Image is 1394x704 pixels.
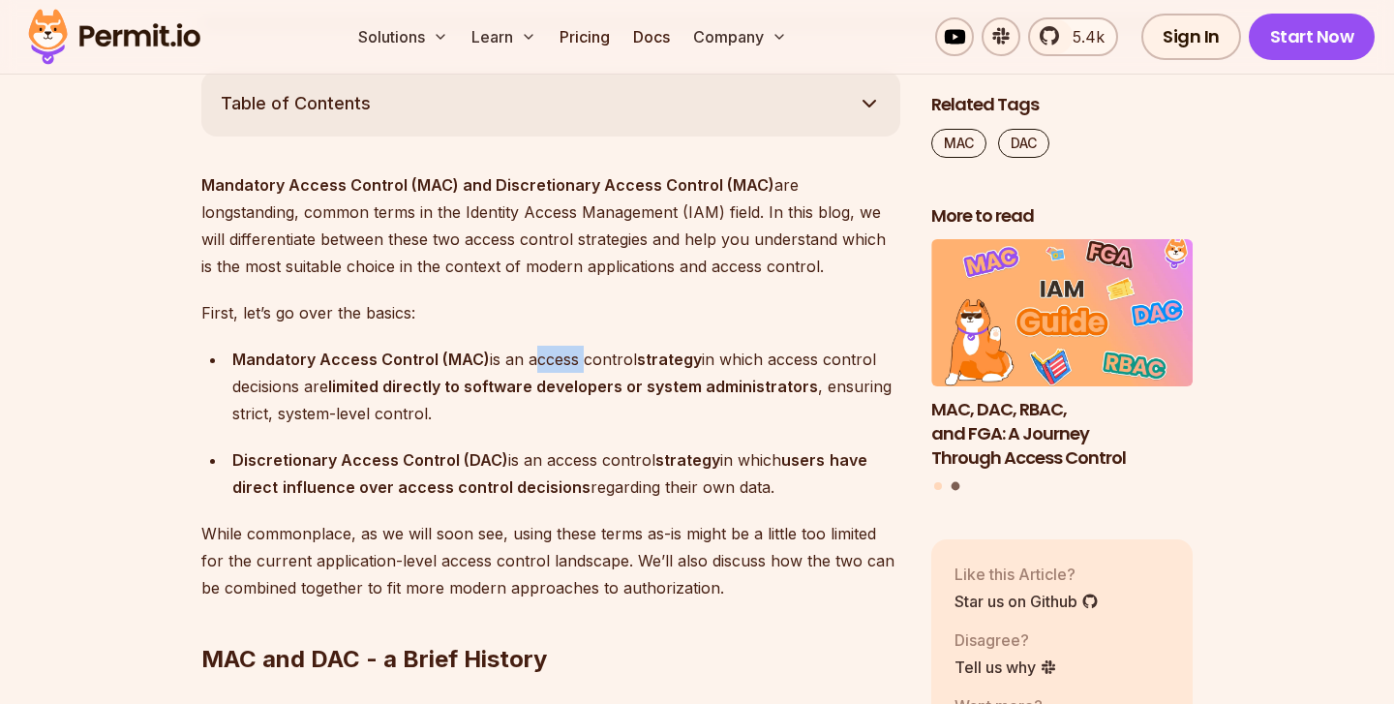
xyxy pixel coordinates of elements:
[931,204,1193,229] h2: More to read
[952,482,960,491] button: Go to slide 2
[931,240,1193,494] div: Posts
[931,240,1193,387] img: MAC, DAC, RBAC, and FGA: A Journey Through Access Control
[1028,17,1118,56] a: 5.4k
[931,240,1193,471] li: 2 of 2
[955,590,1099,613] a: Star us on Github
[232,350,490,369] strong: Mandatory Access Control (MAC)
[232,477,278,497] strong: direct
[201,175,774,195] strong: Mandatory Access Control (MAC) and Discretionary Access Control (MAC)
[350,17,456,56] button: Solutions
[1061,25,1105,48] span: 5.4k
[685,17,795,56] button: Company
[328,377,818,396] strong: limited directly to software developers or system administrators
[201,299,900,326] p: First, let’s go over the basics:
[1249,14,1376,60] a: Start Now
[830,450,867,470] strong: have
[998,129,1049,158] a: DAC
[201,520,900,601] p: While commonplace, as we will soon see, using these terms as-is might be a little too limited for...
[201,171,900,280] p: are longstanding, common terms in the Identity Access Management (IAM) field. In this blog, we wi...
[201,566,900,675] h2: MAC and DAC - a Brief History
[1141,14,1241,60] a: Sign In
[931,240,1193,471] a: MAC, DAC, RBAC, and FGA: A Journey Through Access ControlMAC, DAC, RBAC, and FGA: A Journey Throu...
[232,346,900,427] div: is an access control in which access control decisions are , ensuring strict, system-level control.
[955,563,1099,586] p: Like this Article?
[655,450,720,470] strong: strategy
[464,17,544,56] button: Learn
[637,350,702,369] strong: strategy
[931,398,1193,470] h3: MAC, DAC, RBAC, and FGA: A Journey Through Access Control
[232,450,508,470] strong: Discretionary Access Control (DAC)
[625,17,678,56] a: Docs
[201,71,900,137] button: Table of Contents
[931,129,986,158] a: MAC
[221,90,371,117] span: Table of Contents
[934,482,942,490] button: Go to slide 1
[955,656,1057,679] a: Tell us why
[552,17,618,56] a: Pricing
[283,477,591,497] strong: influence over access control decisions
[955,628,1057,652] p: Disagree?
[19,4,209,70] img: Permit logo
[232,446,900,501] div: is an access control in which regarding their own data.
[781,450,825,470] strong: users
[931,93,1193,117] h2: Related Tags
